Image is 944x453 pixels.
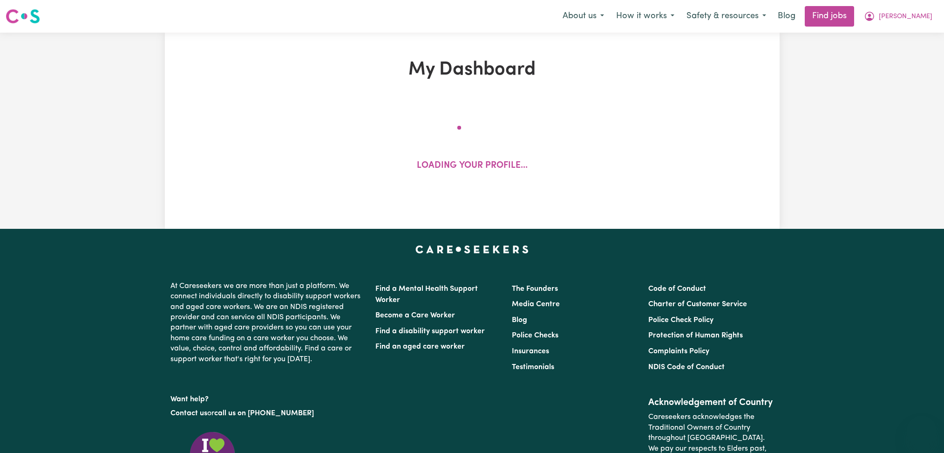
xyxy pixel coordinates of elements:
p: or [170,405,364,422]
a: Media Centre [512,301,560,308]
a: Blog [772,6,801,27]
button: About us [557,7,610,26]
a: Contact us [170,410,207,417]
button: My Account [858,7,938,26]
a: The Founders [512,285,558,293]
a: Testimonials [512,364,554,371]
a: Insurances [512,348,549,355]
a: Find jobs [805,6,854,27]
a: Code of Conduct [648,285,706,293]
a: Police Check Policy [648,316,713,324]
a: Careseekers logo [6,6,40,27]
iframe: Button to launch messaging window [907,416,937,446]
a: Find a Mental Health Support Worker [375,285,478,304]
a: Police Checks [512,332,558,339]
p: At Careseekers we are more than just a platform. We connect individuals directly to disability su... [170,277,364,368]
p: Loading your profile... [417,159,528,173]
a: Become a Care Worker [375,312,455,319]
a: Blog [512,316,527,324]
p: Want help? [170,391,364,405]
h2: Acknowledgement of Country [648,397,774,408]
a: Find an aged care worker [375,343,465,350]
a: call us on [PHONE_NUMBER] [214,410,314,417]
a: Complaints Policy [648,348,709,355]
a: Charter of Customer Service [648,301,747,308]
a: NDIS Code of Conduct [648,364,725,371]
a: Protection of Human Rights [648,332,743,339]
a: Find a disability support worker [375,328,485,335]
span: [PERSON_NAME] [879,12,932,22]
a: Careseekers home page [415,246,529,253]
img: Careseekers logo [6,8,40,25]
h1: My Dashboard [273,59,672,81]
button: Safety & resources [680,7,772,26]
button: How it works [610,7,680,26]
